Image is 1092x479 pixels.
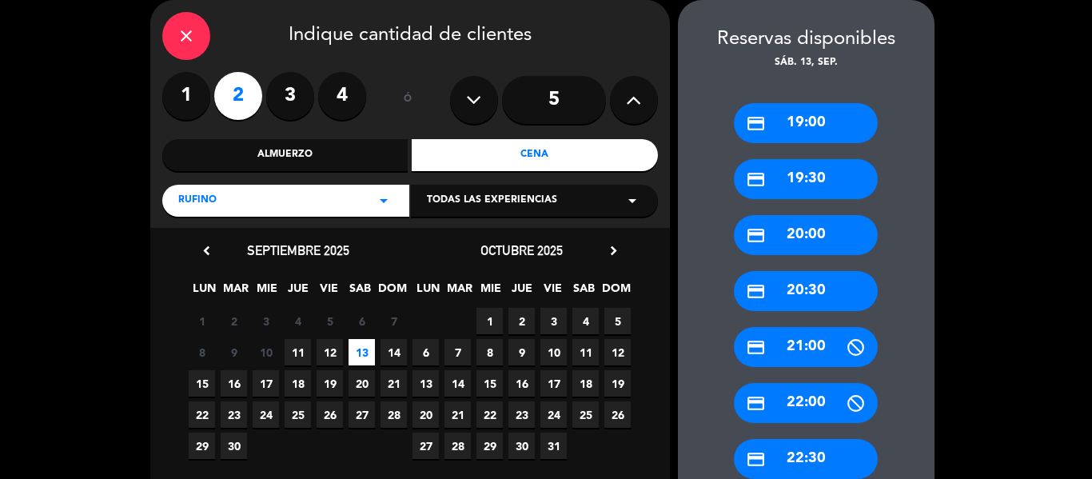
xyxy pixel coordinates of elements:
[266,72,314,120] label: 3
[349,370,375,397] span: 20
[285,401,311,428] span: 25
[572,370,599,397] span: 18
[571,279,597,305] span: SAB
[412,433,439,459] span: 27
[317,308,343,334] span: 5
[189,339,215,365] span: 8
[444,370,471,397] span: 14
[540,433,567,459] span: 31
[378,279,405,305] span: DOM
[221,433,247,459] span: 30
[480,242,563,258] span: octubre 2025
[318,72,366,120] label: 4
[189,401,215,428] span: 22
[347,279,373,305] span: SAB
[189,370,215,397] span: 15
[476,308,503,334] span: 1
[540,401,567,428] span: 24
[427,193,557,209] span: Todas las experiencias
[412,401,439,428] span: 20
[476,401,503,428] span: 22
[508,308,535,334] span: 2
[734,439,878,479] div: 22:30
[540,370,567,397] span: 17
[734,159,878,199] div: 19:30
[746,281,766,301] i: credit_card
[540,308,567,334] span: 3
[734,327,878,367] div: 21:00
[285,308,311,334] span: 4
[191,279,217,305] span: LUN
[412,139,658,171] div: Cena
[604,308,631,334] span: 5
[623,191,642,210] i: arrow_drop_down
[678,55,935,71] div: sáb. 13, sep.
[734,215,878,255] div: 20:00
[678,24,935,55] div: Reservas disponibles
[349,308,375,334] span: 6
[540,339,567,365] span: 10
[253,370,279,397] span: 17
[604,401,631,428] span: 26
[189,433,215,459] span: 29
[602,279,628,305] span: DOM
[604,339,631,365] span: 12
[746,449,766,469] i: credit_card
[317,339,343,365] span: 12
[349,339,375,365] span: 13
[444,401,471,428] span: 21
[178,193,217,209] span: Rufino
[508,339,535,365] span: 9
[415,279,441,305] span: LUN
[317,370,343,397] span: 19
[247,242,349,258] span: septiembre 2025
[382,72,434,128] div: ó
[177,26,196,46] i: close
[317,401,343,428] span: 26
[476,339,503,365] span: 8
[734,103,878,143] div: 19:00
[412,339,439,365] span: 6
[444,339,471,365] span: 7
[253,279,280,305] span: MIE
[476,433,503,459] span: 29
[604,370,631,397] span: 19
[221,339,247,365] span: 9
[746,114,766,134] i: credit_card
[477,279,504,305] span: MIE
[412,370,439,397] span: 13
[285,279,311,305] span: JUE
[253,339,279,365] span: 10
[221,370,247,397] span: 16
[349,401,375,428] span: 27
[221,401,247,428] span: 23
[734,383,878,423] div: 22:00
[381,339,407,365] span: 14
[508,401,535,428] span: 23
[508,279,535,305] span: JUE
[162,139,409,171] div: Almuerzo
[222,279,249,305] span: MAR
[189,308,215,334] span: 1
[746,393,766,413] i: credit_card
[746,226,766,245] i: credit_card
[221,308,247,334] span: 2
[285,339,311,365] span: 11
[572,308,599,334] span: 4
[381,370,407,397] span: 21
[746,337,766,357] i: credit_card
[381,308,407,334] span: 7
[374,191,393,210] i: arrow_drop_down
[540,279,566,305] span: VIE
[253,401,279,428] span: 24
[253,308,279,334] span: 3
[572,339,599,365] span: 11
[508,370,535,397] span: 16
[508,433,535,459] span: 30
[605,242,622,259] i: chevron_right
[476,370,503,397] span: 15
[446,279,472,305] span: MAR
[734,271,878,311] div: 20:30
[285,370,311,397] span: 18
[381,401,407,428] span: 28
